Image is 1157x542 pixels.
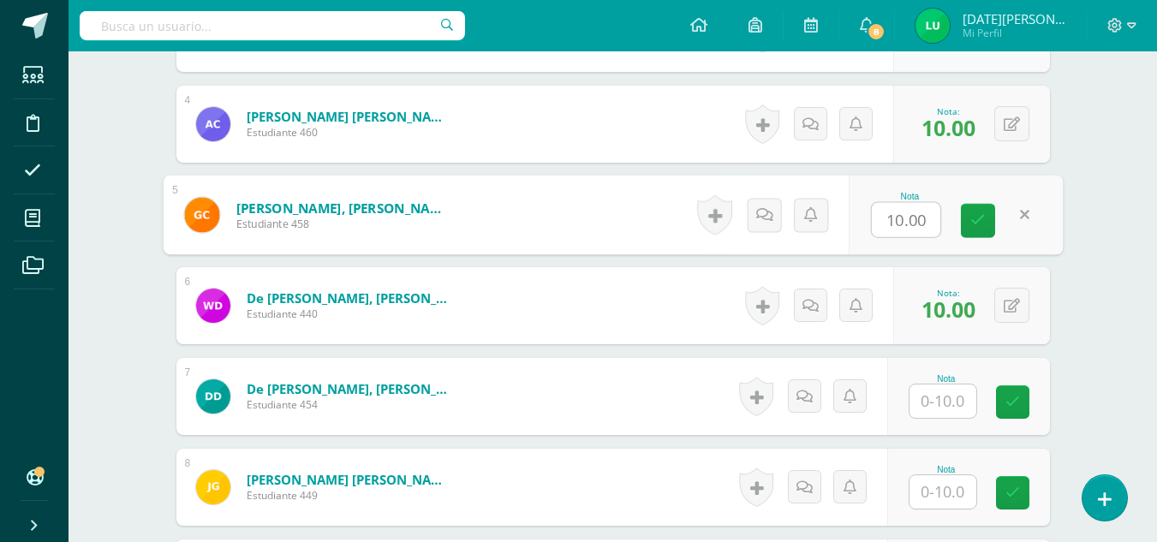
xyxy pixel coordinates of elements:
[921,295,975,324] span: 10.00
[921,287,975,299] div: Nota:
[921,105,975,117] div: Nota:
[184,197,219,232] img: 57998d75adea45fc4fbd6ab22e182185.png
[247,307,452,321] span: Estudiante 440
[196,107,230,141] img: b2ef7892744e7c53f50219de33c37bc3.png
[80,11,465,40] input: Busca un usuario...
[915,9,950,43] img: 8960283e0a9ce4b4ff33e9216c6cd427.png
[236,217,447,232] span: Estudiante 458
[871,192,949,201] div: Nota
[247,380,452,397] a: de [PERSON_NAME], [PERSON_NAME]
[196,379,230,414] img: a4296a928747895cef6c28af08fc6b9b.png
[247,289,452,307] a: de [PERSON_NAME], [PERSON_NAME]
[963,26,1065,40] span: Mi Perfil
[236,199,447,217] a: [PERSON_NAME], [PERSON_NAME]
[909,384,976,418] input: 0-10.0
[196,470,230,504] img: 180186b5f10d73dc54fa35db3a951d42.png
[247,471,452,488] a: [PERSON_NAME] [PERSON_NAME]
[963,10,1065,27] span: [DATE][PERSON_NAME]
[909,475,976,509] input: 0-10.0
[909,465,984,474] div: Nota
[909,374,984,384] div: Nota
[247,108,452,125] a: [PERSON_NAME] [PERSON_NAME]
[867,22,886,41] span: 8
[196,289,230,323] img: cce09296c1f28471503743064f02e75f.png
[872,203,940,237] input: 0-10.0
[921,113,975,142] span: 10.00
[247,488,452,503] span: Estudiante 449
[247,397,452,412] span: Estudiante 454
[247,125,452,140] span: Estudiante 460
